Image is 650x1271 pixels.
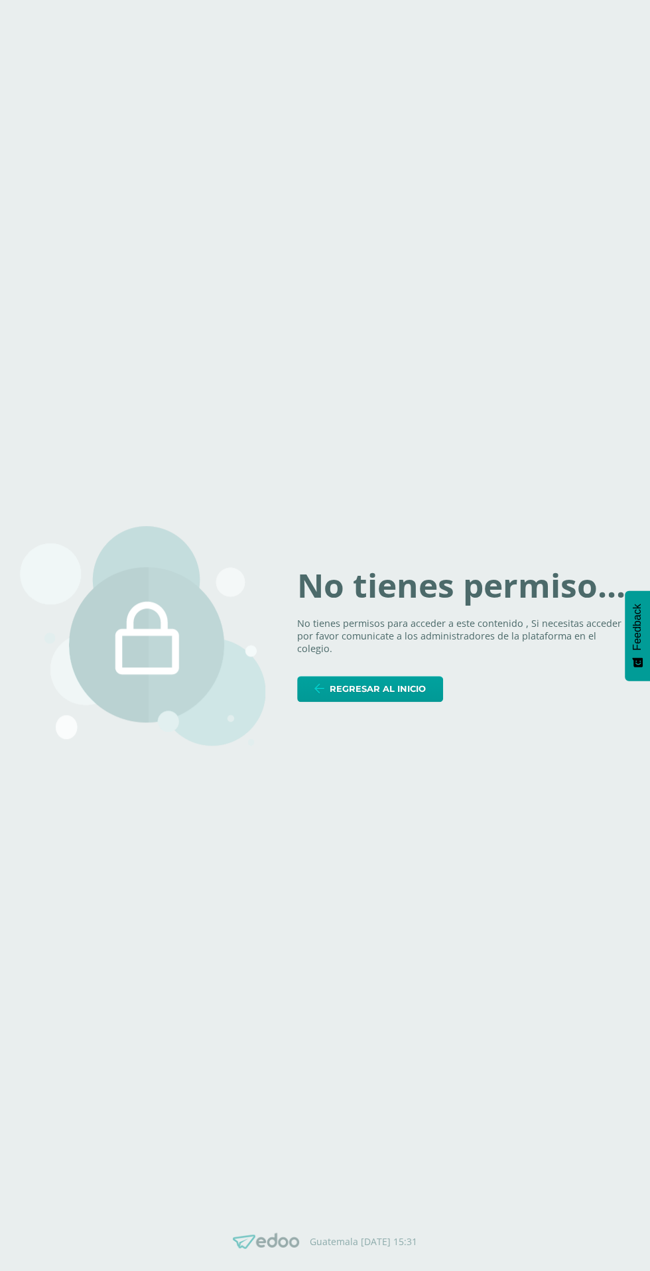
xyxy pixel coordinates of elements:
[297,618,630,655] p: No tienes permisos para acceder a este contenido , Si necesitas acceder por favor comunicate a lo...
[233,1233,299,1249] img: Edoo
[631,604,643,650] span: Feedback
[330,677,426,701] span: Regresar al inicio
[297,569,630,602] h1: No tienes permiso...
[20,526,265,746] img: 403.png
[310,1235,417,1247] p: Guatemala [DATE] 15:31
[625,590,650,681] button: Feedback - Mostrar encuesta
[297,676,443,702] a: Regresar al inicio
